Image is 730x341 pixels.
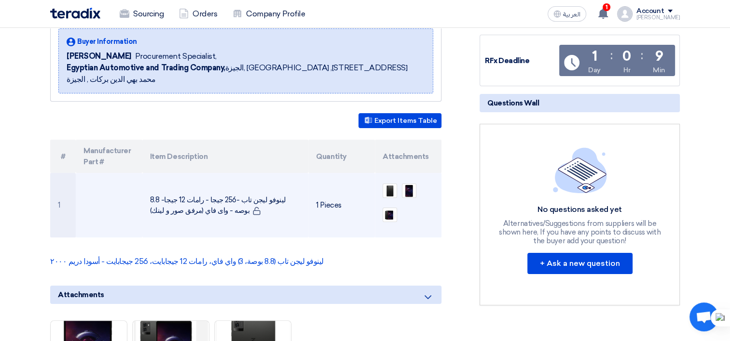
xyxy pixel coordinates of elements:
button: + Ask a new question [527,253,633,274]
div: Hr [623,65,630,75]
div: : [610,47,613,64]
td: 1 Pieces [308,173,375,237]
a: لينوفو ليجن تاب (8.8 بوصة، 3) واي فاي، رامات 12 جيجابايت، 256 جيجابايت - أسود| دريم ٢٠٠٠ [50,257,324,266]
img: _1755085229124.png [383,210,397,221]
div: Day [588,65,601,75]
a: Company Profile [225,3,313,25]
span: Buyer Information [77,37,137,47]
img: profile_test.png [617,6,633,22]
div: Account [636,7,664,15]
a: Sourcing [112,3,171,25]
span: Questions Wall [487,98,539,108]
a: Orders [171,3,225,25]
img: empty_state_list.svg [553,147,607,193]
td: لينوفو ليجن تاب -256 جيجا - رامات 12 جيجا- 8.8 بوصه - واى فاي (مرفق صور و لينك) [142,173,309,237]
div: [PERSON_NAME] [636,15,680,20]
td: 1 [50,173,76,237]
div: Alternatives/Suggestions from suppliers will be shown here, If you have any points to discuss wit... [498,219,662,245]
button: Export Items Table [358,113,441,128]
img: _1755085228832.png [402,184,416,198]
div: 9 [655,50,663,63]
th: # [50,140,76,173]
div: RFx Deadline [485,55,557,66]
div: : [641,47,643,64]
div: No questions asked yet [498,205,662,215]
span: [PERSON_NAME] [67,51,131,62]
th: Item Description [142,140,309,173]
div: 1 [592,50,597,63]
span: 1 [603,3,610,11]
th: Attachments [375,140,441,173]
button: العربية [548,6,586,22]
th: Manufacturer Part # [76,140,142,173]
span: العربية [563,11,580,18]
th: Quantity [308,140,375,173]
img: Teradix logo [50,8,100,19]
a: Open chat [689,302,718,331]
span: Procurement Specialist, [135,51,217,62]
span: Attachments [58,289,104,300]
div: 0 [622,50,631,63]
b: Egyptian Automotive and Trading Company, [67,63,225,72]
img: _1755085228247.png [383,184,397,197]
span: الجيزة, [GEOGRAPHIC_DATA] ,[STREET_ADDRESS] محمد بهي الدين بركات , الجيزة [67,62,425,85]
div: Min [653,65,665,75]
